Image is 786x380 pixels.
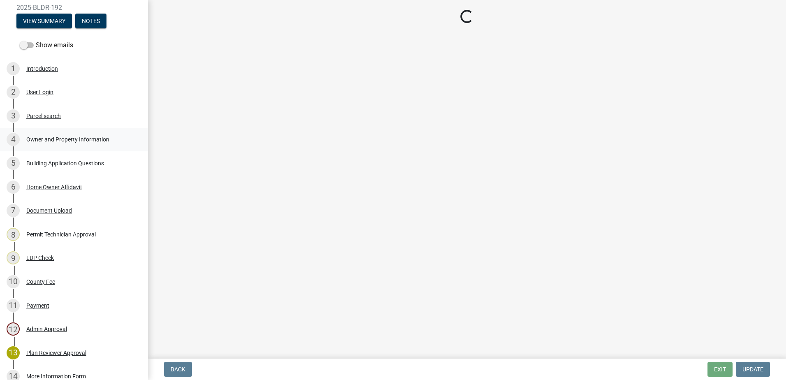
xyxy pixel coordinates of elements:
div: 2 [7,86,20,99]
button: Update [736,362,770,377]
span: Update [742,366,763,373]
div: 1 [7,62,20,75]
button: Back [164,362,192,377]
button: View Summary [16,14,72,28]
div: More Information Form [26,373,86,379]
div: 9 [7,251,20,264]
div: Admin Approval [26,326,67,332]
span: Back [171,366,185,373]
div: 12 [7,322,20,336]
div: Building Application Questions [26,160,104,166]
div: Permit Technician Approval [26,232,96,237]
div: Introduction [26,66,58,72]
div: 4 [7,133,20,146]
div: User Login [26,89,53,95]
div: 8 [7,228,20,241]
div: Parcel search [26,113,61,119]
span: 2025-BLDR-192 [16,4,132,12]
div: Home Owner Affidavit [26,184,82,190]
div: 10 [7,275,20,288]
div: Payment [26,303,49,308]
div: Plan Reviewer Approval [26,350,86,356]
div: 11 [7,299,20,312]
div: 3 [7,109,20,123]
label: Show emails [20,40,73,50]
div: 7 [7,204,20,217]
div: County Fee [26,279,55,285]
div: Owner and Property Information [26,137,109,142]
div: 5 [7,157,20,170]
div: Document Upload [26,208,72,213]
wm-modal-confirm: Summary [16,18,72,25]
div: 6 [7,181,20,194]
div: LDP Check [26,255,54,261]
div: 13 [7,346,20,359]
wm-modal-confirm: Notes [75,18,106,25]
button: Notes [75,14,106,28]
button: Exit [707,362,733,377]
